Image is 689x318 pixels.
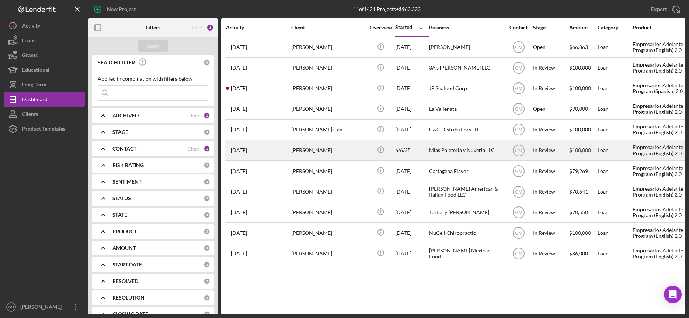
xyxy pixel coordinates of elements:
div: Loan [598,58,632,78]
div: $100,000 [569,120,597,139]
div: [PERSON_NAME] [291,38,365,57]
div: Open [533,38,568,57]
div: In Review [533,58,568,78]
div: $100,000 [569,141,597,160]
div: Activity [22,18,40,35]
div: Applied in combination with filters below [98,76,208,82]
div: In Review [533,120,568,139]
div: [DATE] [395,99,428,119]
div: In Review [533,223,568,243]
text: GM [515,189,522,194]
div: Clients [22,107,38,123]
div: 1 [203,145,210,152]
time: 2025-06-06 14:08 [231,147,247,153]
b: CLOSING DATE [112,311,148,317]
div: In Review [533,141,568,160]
b: SENTIMENT [112,179,142,185]
div: New Project [107,2,136,17]
div: [PERSON_NAME] [291,79,365,98]
time: 2025-06-29 23:06 [231,230,247,236]
button: Grants [4,48,85,63]
div: [DATE] [395,79,428,98]
div: [DATE] [395,161,428,181]
div: 0 [203,228,210,235]
div: Stage [533,25,568,31]
div: NuCell Chiropractic [429,223,503,243]
div: [PERSON_NAME] [291,99,365,119]
div: Loan [598,223,632,243]
div: Contact [505,25,532,31]
div: [PERSON_NAME] [429,38,503,57]
button: New Project [88,2,143,17]
b: RESOLVED [112,278,138,284]
div: Open Intercom Messenger [664,286,682,303]
div: 0 [203,179,210,185]
div: $100,000 [569,79,597,98]
div: Educational [22,63,49,79]
div: [DATE] [395,120,428,139]
text: GM [515,230,522,236]
div: 0 [203,278,210,285]
text: GM [515,86,522,91]
b: STATUS [112,195,131,201]
div: Loan [598,120,632,139]
button: Dashboard [4,92,85,107]
div: Clear [187,146,200,152]
text: GM [515,45,522,50]
div: 2 [206,24,214,31]
div: Product Templates [22,121,65,138]
div: 11 of 1421 Projects • $963,323 [353,6,421,12]
text: GM [515,107,522,112]
div: Clear [187,113,200,119]
b: STAGE [112,129,128,135]
div: [PERSON_NAME] [291,141,365,160]
div: [PERSON_NAME] [291,58,365,78]
div: 0 [203,195,210,202]
div: Mias Paleteria y Nuveria LLC [429,141,503,160]
time: 2025-05-22 12:59 [231,209,247,215]
div: [PERSON_NAME] [18,300,66,316]
div: 0 [203,129,210,135]
div: [PERSON_NAME] [291,202,365,222]
a: Product Templates [4,121,85,136]
b: PRODUCT [112,229,137,234]
button: Activity [4,18,85,33]
div: Dashboard [22,92,48,109]
time: 2025-08-15 16:23 [231,85,247,91]
div: $79,269 [569,161,597,181]
div: [DATE] [395,38,428,57]
div: La Vallenata [429,99,503,119]
button: Export [644,2,685,17]
div: 0 [203,311,210,318]
time: 2025-07-23 01:10 [231,251,247,257]
div: In Review [533,202,568,222]
div: [PERSON_NAME] [291,244,365,263]
div: In Review [533,79,568,98]
div: Grants [22,48,38,64]
button: Long-Term [4,77,85,92]
text: GM [515,169,522,174]
button: Clients [4,107,85,121]
div: [DATE] [395,202,428,222]
button: Educational [4,63,85,77]
div: Loan [598,244,632,263]
div: C&C Distributiors LLC [429,120,503,139]
div: 1 [203,112,210,119]
button: Loans [4,33,85,48]
text: GM [515,251,522,257]
div: $90,000 [569,99,597,119]
div: [PERSON_NAME] American & Italian Food LLC [429,182,503,201]
b: CONTACT [112,146,136,152]
b: AMOUNT [112,245,136,251]
div: Loan [598,79,632,98]
div: $100,000 [569,58,597,78]
div: 0 [203,261,210,268]
div: $100,000 [569,223,597,243]
div: 6/6/25 [395,141,428,160]
div: Long-Term [22,77,46,94]
div: Loan [598,141,632,160]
